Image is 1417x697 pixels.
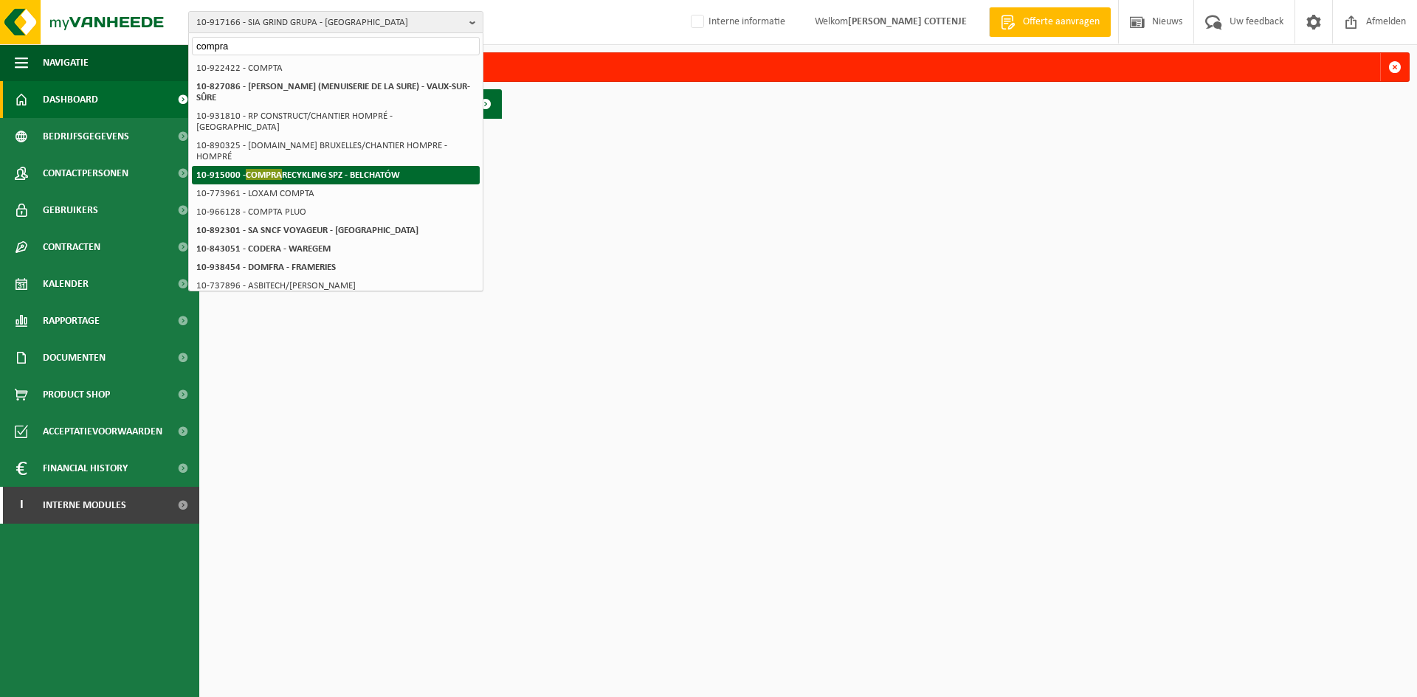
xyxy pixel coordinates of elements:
[246,169,282,180] span: COMPRA
[43,450,128,487] span: Financial History
[43,229,100,266] span: Contracten
[192,184,480,203] li: 10-773961 - LOXAM COMPTA
[43,192,98,229] span: Gebruikers
[196,226,418,235] strong: 10-892301 - SA SNCF VOYAGEUR - [GEOGRAPHIC_DATA]
[196,82,470,103] strong: 10-827086 - [PERSON_NAME] (MENUISERIE DE LA SURE) - VAUX-SUR-SÛRE
[196,244,331,254] strong: 10-843051 - CODERA - WAREGEM
[43,339,106,376] span: Documenten
[989,7,1111,37] a: Offerte aanvragen
[848,16,967,27] strong: [PERSON_NAME] COTTENJE
[43,487,126,524] span: Interne modules
[192,203,480,221] li: 10-966128 - COMPTA PLUO
[1019,15,1103,30] span: Offerte aanvragen
[43,44,89,81] span: Navigatie
[234,53,1380,81] div: Deze party bestaat niet
[43,155,128,192] span: Contactpersonen
[43,413,162,450] span: Acceptatievoorwaarden
[196,169,400,180] strong: 10-915000 - RECYKLING SPZ - BELCHATÓW
[15,487,28,524] span: I
[188,11,483,33] button: 10-917166 - SIA GRIND GRUPA - [GEOGRAPHIC_DATA]
[43,266,89,302] span: Kalender
[192,37,480,55] input: Zoeken naar gekoppelde vestigingen
[43,81,98,118] span: Dashboard
[196,263,336,272] strong: 10-938454 - DOMFRA - FRAMERIES
[192,277,480,295] li: 10-737896 - ASBITECH/[PERSON_NAME]
[688,11,785,33] label: Interne informatie
[192,136,480,166] li: 10-890325 - [DOMAIN_NAME] BRUXELLES/CHANTIER HOMPRE - HOMPRÉ
[43,302,100,339] span: Rapportage
[43,376,110,413] span: Product Shop
[192,59,480,77] li: 10-922422 - COMPTA
[192,107,480,136] li: 10-931810 - RP CONSTRUCT/CHANTIER HOMPRÉ - [GEOGRAPHIC_DATA]
[43,118,129,155] span: Bedrijfsgegevens
[196,12,463,34] span: 10-917166 - SIA GRIND GRUPA - [GEOGRAPHIC_DATA]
